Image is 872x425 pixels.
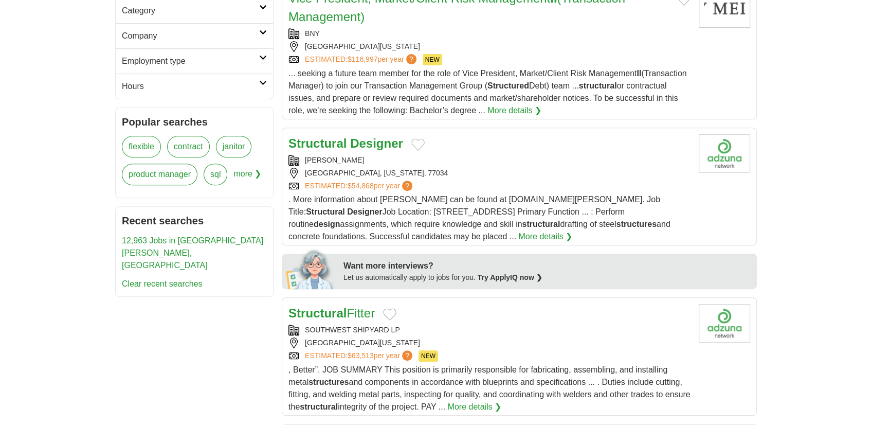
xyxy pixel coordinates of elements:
strong: Designer [347,207,382,216]
strong: Structural [288,306,347,320]
a: Clear recent searches [122,279,203,288]
a: More details ❯ [448,401,502,413]
strong: Designer [350,136,403,150]
button: Add to favorite jobs [383,308,396,321]
span: ? [402,350,412,361]
a: StructuralFitter [288,306,375,320]
a: janitor [216,136,252,157]
h2: Recent searches [122,213,267,228]
strong: Structured [487,81,529,90]
a: ESTIMATED:$63,513per year? [305,350,414,362]
a: sql [204,164,227,185]
strong: structures [308,378,349,386]
a: Structural Designer [288,136,403,150]
span: $116,997 [348,55,377,63]
div: Let us automatically apply to jobs for you. [343,272,751,283]
h2: Category [122,5,259,17]
a: BNY [305,29,320,38]
span: ? [406,54,416,64]
strong: structural [579,81,617,90]
div: [GEOGRAPHIC_DATA][US_STATE] [288,338,691,348]
img: Company logo [699,304,750,343]
h2: Hours [122,80,259,93]
a: flexible [122,136,161,157]
strong: structures [616,220,657,228]
strong: II [637,69,641,78]
a: 12,963 Jobs in [GEOGRAPHIC_DATA][PERSON_NAME], [GEOGRAPHIC_DATA] [122,236,263,270]
strong: Structural [288,136,347,150]
a: contract [167,136,210,157]
a: product manager [122,164,197,185]
span: NEW [419,350,438,362]
a: Try ApplyIQ now ❯ [478,273,542,281]
h2: Employment type [122,55,259,67]
a: More details ❯ [518,231,572,243]
h2: Popular searches [122,114,267,130]
h2: Company [122,30,259,42]
strong: Structural [306,207,345,216]
span: ... seeking a future team member for the role of Vice President, Market/Client Risk Management (T... [288,69,687,115]
span: $54,868 [348,182,374,190]
a: ESTIMATED:$116,997per year? [305,54,419,65]
strong: design [314,220,340,228]
span: , Better”. JOB SUMMARY This position is primarily responsible for fabricating, assembling, and in... [288,365,690,411]
a: More details ❯ [487,104,541,117]
img: Company logo [699,134,750,173]
span: NEW [423,54,442,65]
strong: structural [522,220,560,228]
span: $63,513 [348,351,374,360]
a: Company [116,23,273,48]
img: apply-iq-scientist.png [286,248,336,289]
div: Want more interviews? [343,260,751,272]
span: . More information about [PERSON_NAME] can be found at [DOMAIN_NAME][PERSON_NAME]. Job Title: Job... [288,195,670,241]
strong: structural [300,402,338,411]
div: [GEOGRAPHIC_DATA], [US_STATE], 77034 [288,168,691,179]
a: ESTIMATED:$54,868per year? [305,181,414,191]
button: Add to favorite jobs [411,138,425,151]
span: ? [402,181,412,191]
span: more ❯ [233,164,261,191]
a: Hours [116,74,273,99]
div: [PERSON_NAME] [288,155,691,166]
div: SOUTHWEST SHIPYARD LP [288,325,691,335]
a: Employment type [116,48,273,74]
div: [GEOGRAPHIC_DATA][US_STATE] [288,41,691,52]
